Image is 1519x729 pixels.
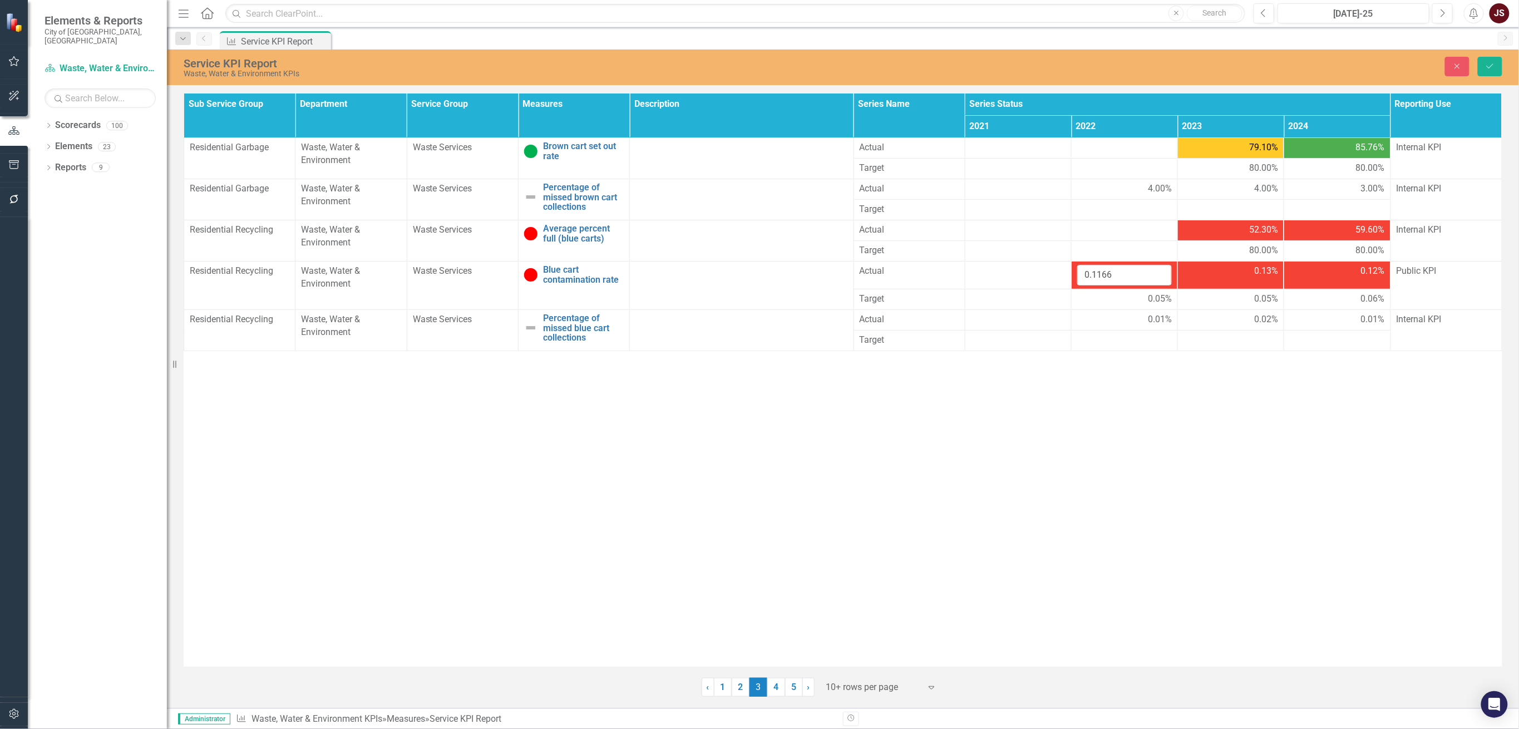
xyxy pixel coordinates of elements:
div: Service KPI Report [241,35,328,48]
span: Actual [860,183,959,195]
span: Internal KPI [1397,224,1442,235]
span: Waste Services [413,224,472,235]
a: 1 [714,678,732,697]
span: Target [860,244,959,257]
img: In Jeopardy [524,227,537,240]
a: Blue cart contamination rate [543,265,624,284]
span: 3 [749,678,767,697]
span: Target [860,162,959,175]
span: Target [860,203,959,216]
div: Waste, Water & Environment KPIs [184,70,934,78]
span: Administrator [178,713,230,725]
span: Public KPI [1397,265,1437,276]
div: Service KPI Report [430,713,501,724]
span: Residential Recycling [190,314,273,324]
span: 4.00% [1254,183,1278,195]
span: Waste, Water & Environment [301,265,360,289]
span: 0.01% [1361,313,1385,326]
span: Internal KPI [1397,183,1442,194]
span: Waste Services [413,183,472,194]
div: » » [236,713,835,726]
span: Internal KPI [1397,142,1442,152]
a: Percentage of missed brown cart collections [543,183,624,212]
div: [DATE]-25 [1281,7,1426,21]
a: Percentage of missed blue cart collections [543,313,624,343]
img: Not Defined [524,190,537,204]
img: Not Defined [524,321,537,334]
span: 85.76% [1356,141,1385,154]
a: Average percent full (blue carts) [543,224,624,243]
img: ClearPoint Strategy [4,12,26,33]
button: [DATE]-25 [1278,3,1429,23]
input: Search ClearPoint... [225,4,1245,23]
span: 79.10% [1249,141,1278,154]
a: Measures [387,713,425,724]
span: Waste, Water & Environment [301,142,360,165]
a: Brown cart set out rate [543,141,624,161]
span: 0.05% [1148,293,1172,306]
span: Waste Services [413,265,472,276]
a: 4 [767,678,785,697]
button: Search [1187,6,1242,21]
div: 23 [98,142,116,151]
span: › [807,682,810,692]
span: Residential Recycling [190,265,273,276]
span: 0.12% [1361,265,1385,278]
span: Waste, Water & Environment [301,224,360,248]
span: 80.00% [1356,162,1385,175]
div: 9 [92,163,110,173]
a: Waste, Water & Environment KPIs [251,713,382,724]
input: Search Below... [45,88,156,108]
a: Reports [55,161,86,174]
a: Scorecards [55,119,101,132]
a: 2 [732,678,749,697]
span: 52.30% [1249,224,1278,237]
div: Open Intercom Messenger [1481,691,1508,718]
img: In Jeopardy [524,268,537,282]
span: Actual [860,313,959,326]
span: 0.01% [1148,313,1172,326]
a: 5 [785,678,803,697]
span: 80.00% [1249,244,1278,257]
img: On Target [524,145,537,158]
span: Internal KPI [1397,314,1442,324]
span: 80.00% [1356,244,1385,257]
span: 0.05% [1254,293,1278,306]
span: 4.00% [1148,183,1172,195]
span: Elements & Reports [45,14,156,27]
span: Waste, Water & Environment [301,183,360,206]
span: Actual [860,141,959,154]
span: Target [860,334,959,347]
span: 0.02% [1254,313,1278,326]
a: Waste, Water & Environment KPIs [45,62,156,75]
span: 0.13% [1254,265,1278,278]
span: Target [860,293,959,306]
span: Actual [860,265,959,278]
button: JS [1490,3,1510,23]
div: Service KPI Report [184,57,934,70]
span: Residential Garbage [190,183,269,194]
span: Search [1203,8,1227,17]
span: Residential Recycling [190,224,273,235]
div: 100 [106,121,128,130]
span: Residential Garbage [190,142,269,152]
span: 80.00% [1249,162,1278,175]
span: Waste Services [413,314,472,324]
span: Waste Services [413,142,472,152]
span: 3.00% [1361,183,1385,195]
span: 0.06% [1361,293,1385,306]
a: Elements [55,140,92,153]
small: City of [GEOGRAPHIC_DATA], [GEOGRAPHIC_DATA] [45,27,156,46]
span: Actual [860,224,959,237]
span: ‹ [707,682,709,692]
span: 59.60% [1356,224,1385,237]
span: Waste, Water & Environment [301,314,360,337]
